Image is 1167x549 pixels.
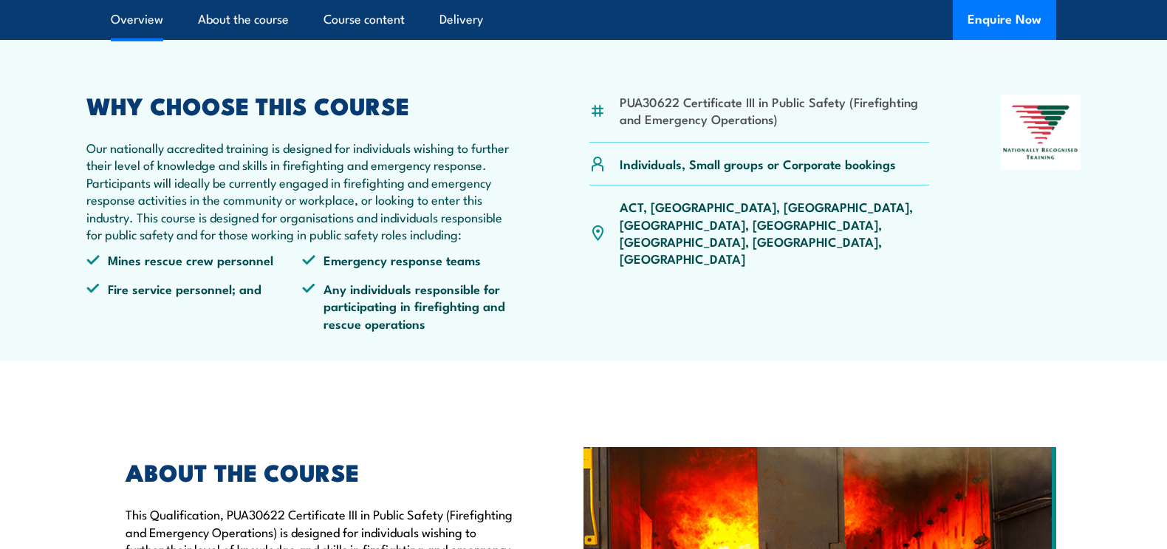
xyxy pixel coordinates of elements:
li: Any individuals responsible for participating in firefighting and rescue operations [302,280,518,332]
h2: ABOUT THE COURSE [126,461,516,482]
img: Nationally Recognised Training logo. [1001,95,1081,170]
li: Mines rescue crew personnel [86,251,302,268]
p: Our nationally accredited training is designed for individuals wishing to further their level of ... [86,139,518,242]
p: Individuals, Small groups or Corporate bookings [620,155,896,172]
p: ACT, [GEOGRAPHIC_DATA], [GEOGRAPHIC_DATA], [GEOGRAPHIC_DATA], [GEOGRAPHIC_DATA], [GEOGRAPHIC_DATA... [620,198,929,267]
li: PUA30622 Certificate III in Public Safety (Firefighting and Emergency Operations) [620,93,929,128]
h2: WHY CHOOSE THIS COURSE [86,95,518,115]
li: Fire service personnel; and [86,280,302,332]
li: Emergency response teams [302,251,518,268]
